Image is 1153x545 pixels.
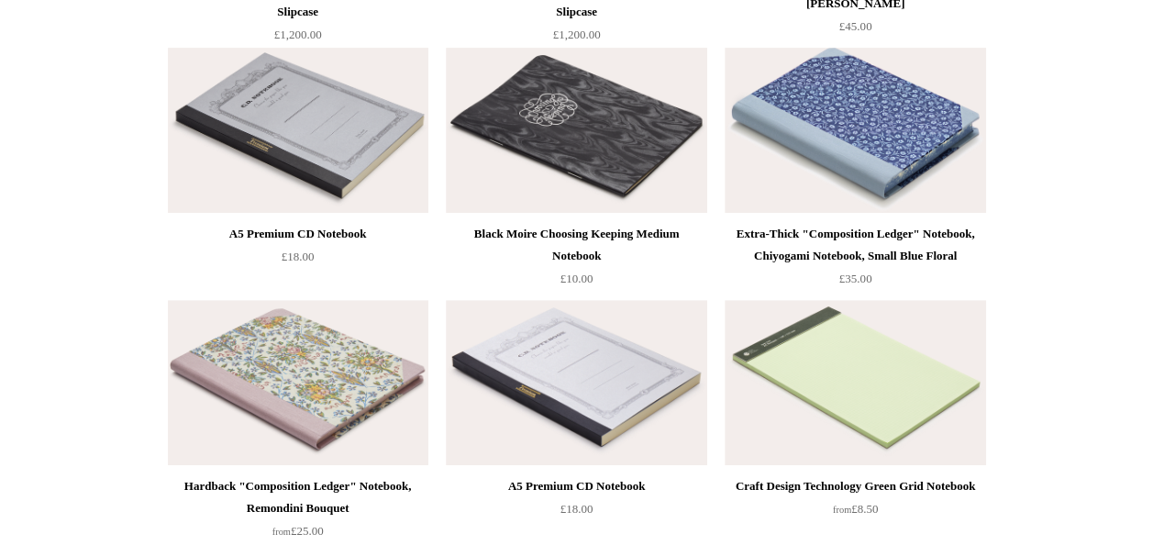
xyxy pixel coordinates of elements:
span: £1,200.00 [553,28,601,41]
div: Black Moire Choosing Keeping Medium Notebook [450,223,702,267]
a: A5 Premium CD Notebook A5 Premium CD Notebook [168,48,428,213]
img: Extra-Thick "Composition Ledger" Notebook, Chiyogami Notebook, Small Blue Floral [725,48,985,213]
span: from [272,527,291,537]
img: Hardback "Composition Ledger" Notebook, Remondini Bouquet [168,300,428,465]
a: Extra-Thick "Composition Ledger" Notebook, Chiyogami Notebook, Small Blue Floral £35.00 [725,223,985,298]
span: £25.00 [272,524,324,538]
span: £18.00 [560,502,593,516]
span: £1,200.00 [274,28,322,41]
a: Extra-Thick "Composition Ledger" Notebook, Chiyogami Notebook, Small Blue Floral Extra-Thick "Com... [725,48,985,213]
span: £18.00 [282,250,315,263]
img: Craft Design Technology Green Grid Notebook [725,300,985,465]
span: £45.00 [839,19,872,33]
span: £35.00 [839,272,872,285]
img: A5 Premium CD Notebook [168,48,428,213]
a: Black Moire Choosing Keeping Medium Notebook Black Moire Choosing Keeping Medium Notebook [446,48,706,213]
img: A5 Premium CD Notebook [446,300,706,465]
span: £10.00 [560,272,593,285]
a: A5 Premium CD Notebook A5 Premium CD Notebook [446,300,706,465]
div: Craft Design Technology Green Grid Notebook [729,475,981,497]
img: Black Moire Choosing Keeping Medium Notebook [446,48,706,213]
div: A5 Premium CD Notebook [450,475,702,497]
span: from [833,505,851,515]
div: Hardback "Composition Ledger" Notebook, Remondini Bouquet [172,475,424,519]
div: Extra-Thick "Composition Ledger" Notebook, Chiyogami Notebook, Small Blue Floral [729,223,981,267]
a: Hardback "Composition Ledger" Notebook, Remondini Bouquet Hardback "Composition Ledger" Notebook,... [168,300,428,465]
a: Craft Design Technology Green Grid Notebook Craft Design Technology Green Grid Notebook [725,300,985,465]
a: Black Moire Choosing Keeping Medium Notebook £10.00 [446,223,706,298]
div: A5 Premium CD Notebook [172,223,424,245]
a: A5 Premium CD Notebook £18.00 [168,223,428,298]
span: £8.50 [833,502,878,516]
